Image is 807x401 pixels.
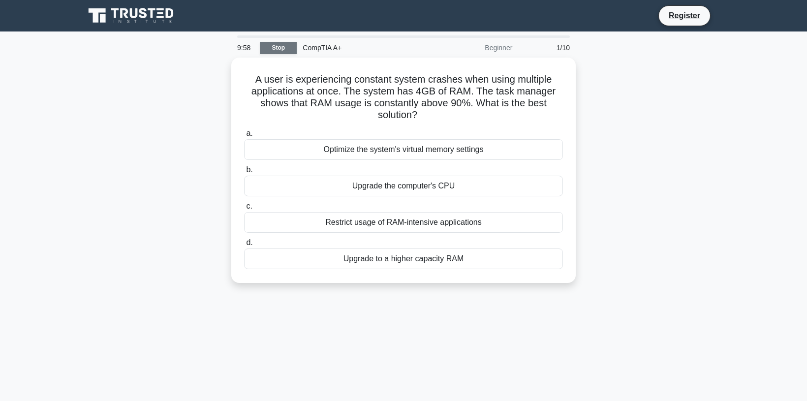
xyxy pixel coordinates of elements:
[244,176,563,196] div: Upgrade the computer's CPU
[260,42,297,54] a: Stop
[246,202,252,210] span: c.
[244,139,563,160] div: Optimize the system's virtual memory settings
[297,38,432,58] div: CompTIA A+
[663,9,706,22] a: Register
[246,238,252,247] span: d.
[243,73,564,122] h5: A user is experiencing constant system crashes when using multiple applications at once. The syst...
[244,212,563,233] div: Restrict usage of RAM-intensive applications
[244,248,563,269] div: Upgrade to a higher capacity RAM
[246,165,252,174] span: b.
[518,38,576,58] div: 1/10
[246,129,252,137] span: a.
[231,38,260,58] div: 9:58
[432,38,518,58] div: Beginner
